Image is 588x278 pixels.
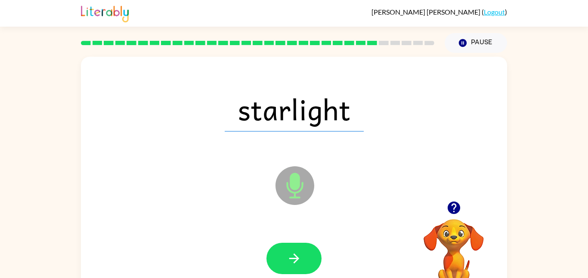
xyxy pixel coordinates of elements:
[225,87,364,131] span: starlight
[445,33,507,53] button: Pause
[371,8,482,16] span: [PERSON_NAME] [PERSON_NAME]
[484,8,505,16] a: Logout
[81,3,129,22] img: Literably
[371,8,507,16] div: ( )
